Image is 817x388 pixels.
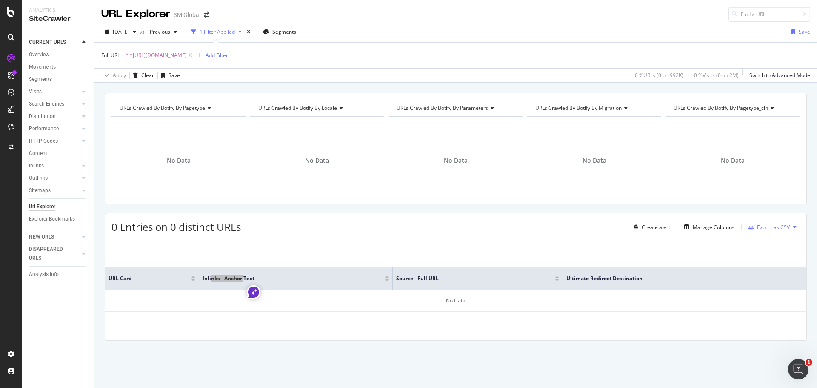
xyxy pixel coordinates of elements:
[29,75,88,84] a: Segments
[788,25,810,39] button: Save
[169,72,180,79] div: Save
[257,101,377,115] h4: URLs Crawled By Botify By locale
[397,104,488,112] span: URLs Crawled By Botify By parameters
[29,186,80,195] a: Sitemaps
[29,87,42,96] div: Visits
[200,28,235,35] div: 1 Filter Applied
[29,87,80,96] a: Visits
[29,63,88,72] a: Movements
[121,52,124,59] span: =
[204,12,209,18] div: arrow-right-arrow-left
[29,38,66,47] div: CURRENT URLS
[681,222,734,232] button: Manage Columns
[395,101,515,115] h4: URLs Crawled By Botify By parameters
[305,156,329,165] span: No Data
[29,50,88,59] a: Overview
[29,186,51,195] div: Sitemaps
[396,275,542,282] span: Source - Full URL
[29,245,80,263] a: DISAPPEARED URLS
[757,224,790,231] div: Export as CSV
[630,220,670,234] button: Create alert
[113,28,129,35] span: 2025 Sep. 7th
[29,100,80,109] a: Search Engines
[126,49,187,61] span: ^.*[URL][DOMAIN_NAME]
[749,72,810,79] div: Switch to Advanced Mode
[113,72,126,79] div: Apply
[29,202,88,211] a: Url Explorer
[635,72,683,79] div: 0 % URLs ( 0 on 992K )
[29,174,80,183] a: Outlinks
[194,50,228,60] button: Add Filter
[146,28,170,35] span: Previous
[29,233,54,241] div: NEW URLS
[130,69,154,82] button: Clear
[566,275,790,282] span: Ultimate Redirect Destination
[101,7,170,21] div: URL Explorer
[203,275,372,282] span: Inlinks - Anchor Text
[799,28,810,35] div: Save
[101,52,120,59] span: Full URL
[29,149,88,158] a: Content
[105,290,806,312] div: No Data
[29,112,80,121] a: Distribution
[535,104,622,112] span: URLs Crawled By Botify By migration
[206,52,228,59] div: Add Filter
[272,28,296,35] span: Segments
[101,25,140,39] button: [DATE]
[29,161,80,170] a: Inlinks
[120,104,205,112] span: URLs Crawled By Botify By pagetype
[174,11,200,19] div: 3M Global
[806,359,812,366] span: 1
[721,156,745,165] span: No Data
[583,156,606,165] span: No Data
[101,69,126,82] button: Apply
[29,124,80,133] a: Performance
[258,104,337,112] span: URLs Crawled By Botify By locale
[29,270,88,279] a: Analysis Info
[158,69,180,82] button: Save
[642,224,670,231] div: Create alert
[29,245,72,263] div: DISAPPEARED URLS
[29,7,87,14] div: Analytics
[746,69,810,82] button: Switch to Advanced Mode
[188,25,245,39] button: 1 Filter Applied
[444,156,468,165] span: No Data
[29,270,59,279] div: Analysis Info
[29,137,80,146] a: HTTP Codes
[29,202,55,211] div: Url Explorer
[140,28,146,35] span: vs
[29,161,44,170] div: Inlinks
[29,137,58,146] div: HTTP Codes
[29,215,88,224] a: Explorer Bookmarks
[167,156,191,165] span: No Data
[118,101,238,115] h4: URLs Crawled By Botify By pagetype
[141,72,154,79] div: Clear
[245,28,252,36] div: times
[672,101,792,115] h4: URLs Crawled By Botify By pagetype_cln
[694,72,739,79] div: 0 % Visits ( 0 on 2M )
[29,100,64,109] div: Search Engines
[29,38,80,47] a: CURRENT URLS
[146,25,180,39] button: Previous
[674,104,768,112] span: URLs Crawled By Botify By pagetype_cln
[29,14,87,24] div: SiteCrawler
[788,359,808,379] iframe: Intercom live chat
[745,220,790,234] button: Export as CSV
[728,7,810,22] input: Find a URL
[29,215,75,224] div: Explorer Bookmarks
[260,25,300,39] button: Segments
[29,174,48,183] div: Outlinks
[109,275,189,282] span: URL Card
[693,224,734,231] div: Manage Columns
[29,149,47,158] div: Content
[29,75,52,84] div: Segments
[29,112,56,121] div: Distribution
[29,63,56,72] div: Movements
[29,124,59,133] div: Performance
[29,233,80,241] a: NEW URLS
[29,50,49,59] div: Overview
[111,220,241,234] span: 0 Entries on 0 distinct URLs
[534,101,654,115] h4: URLs Crawled By Botify By migration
